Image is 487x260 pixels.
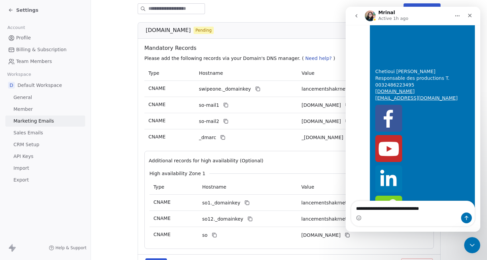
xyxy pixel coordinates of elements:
[13,129,43,136] span: Sales Emails
[16,58,52,65] span: Team Members
[13,165,29,172] span: Import
[149,170,205,177] span: High availability Zone 1
[5,163,85,174] a: Import
[153,232,171,237] span: CNAME
[5,139,85,150] a: CRM Setup
[301,232,341,239] span: lancementshakrnetso.swipeone.email
[302,86,390,93] span: lancementshakrnet._domainkey.swipeone.email
[148,70,191,77] p: Type
[5,174,85,186] a: Export
[195,27,211,33] span: Pending
[302,118,341,125] span: lancementshakrnet2.swipeone.email
[13,176,29,184] span: Export
[146,26,191,34] span: [DOMAIN_NAME]
[148,134,166,139] span: CNAME
[16,7,38,13] span: Settings
[302,70,314,76] span: Value
[346,7,480,232] iframe: Intercom live chat
[13,153,33,160] span: API Keys
[5,116,85,127] a: Marketing Emails
[18,82,62,89] span: Default Workspace
[301,184,314,190] span: Value
[30,82,69,87] a: [DOMAIN_NAME]
[4,23,28,33] span: Account
[153,216,171,221] span: CNAME
[30,62,124,95] div: Chetioui [PERSON_NAME] Responsable des productions T. 0032486223495
[5,151,85,162] a: API Keys
[148,102,166,107] span: CNAME
[8,82,15,89] span: D
[5,92,85,103] a: General
[148,118,166,123] span: CNAME
[5,127,85,138] a: Sales Emails
[202,216,243,223] span: so12._domainkey
[6,194,129,206] textarea: Message…
[301,199,391,206] span: lancementshakrnetso1._domainkey.swipeone.email
[149,165,429,243] div: Additional records for high availability (Optional)Recommended
[302,134,343,141] span: _dmarc.swipeone.email
[305,56,332,61] span: Need help?
[199,70,223,76] span: Hostname
[404,3,441,14] button: Add Domain
[464,237,480,253] iframe: Intercom live chat
[49,245,86,251] a: Help & Support
[302,102,341,109] span: lancementshakrnet1.swipeone.email
[199,118,219,125] span: so-mail2
[16,34,31,41] span: Profile
[115,206,126,217] button: Send a message…
[202,184,226,190] span: Hostname
[153,184,194,191] p: Type
[5,56,85,67] a: Team Members
[13,118,54,125] span: Marketing Emails
[13,94,32,101] span: General
[4,69,34,79] span: Workspace
[199,134,216,141] span: _dmarc
[5,104,85,115] a: Member
[199,86,251,93] span: swipeone._domainkey
[301,216,391,223] span: lancementshakrnetso12._domainkey.swipeone.email
[153,199,171,205] span: CNAME
[148,86,166,91] span: CNAME
[202,232,207,239] span: so
[30,89,112,94] a: [EMAIL_ADDRESS][DOMAIN_NAME]
[8,7,38,13] a: Settings
[13,106,33,113] span: Member
[56,245,86,251] span: Help & Support
[13,141,39,148] span: CRM Setup
[16,46,67,53] span: Billing & Subscription
[149,157,264,164] span: Additional records for high availability (Optional)
[149,157,429,165] button: Additional records for high availability (Optional)Recommended
[144,44,437,52] span: Mandatory Records
[202,199,240,206] span: so1._domainkey
[5,32,85,43] a: Profile
[10,208,16,214] button: Emoji picker
[5,44,85,55] a: Billing & Subscription
[144,55,437,62] p: Please add the following records via your Domain's DNS manager. ( )
[199,102,219,109] span: so-mail1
